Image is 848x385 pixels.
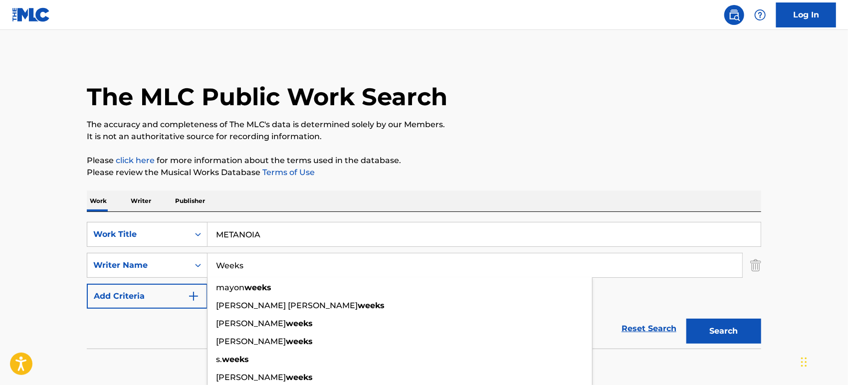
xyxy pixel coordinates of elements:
[87,167,761,179] p: Please review the Musical Works Database
[87,222,761,349] form: Search Form
[801,347,807,377] div: Drag
[188,290,200,302] img: 9d2ae6d4665cec9f34b9.svg
[116,156,155,165] a: click here
[216,373,286,382] span: [PERSON_NAME]
[724,5,744,25] a: Public Search
[617,318,681,340] a: Reset Search
[87,155,761,167] p: Please for more information about the terms used in the database.
[358,301,385,310] strong: weeks
[128,191,154,211] p: Writer
[87,131,761,143] p: It is not an authoritative source for recording information.
[12,7,50,22] img: MLC Logo
[216,283,244,292] span: mayon
[686,319,761,344] button: Search
[216,301,358,310] span: [PERSON_NAME] [PERSON_NAME]
[286,373,313,382] strong: weeks
[798,337,848,385] iframe: Chat Widget
[93,259,183,271] div: Writer Name
[244,283,271,292] strong: weeks
[286,319,313,328] strong: weeks
[216,337,286,346] span: [PERSON_NAME]
[87,82,447,112] h1: The MLC Public Work Search
[754,9,766,21] img: help
[260,168,315,177] a: Terms of Use
[172,191,208,211] p: Publisher
[216,319,286,328] span: [PERSON_NAME]
[87,284,208,309] button: Add Criteria
[750,5,770,25] div: Help
[87,119,761,131] p: The accuracy and completeness of The MLC's data is determined solely by our Members.
[216,355,222,364] span: s.
[776,2,836,27] a: Log In
[286,337,313,346] strong: weeks
[750,253,761,278] img: Delete Criterion
[87,191,110,211] p: Work
[728,9,740,21] img: search
[222,355,249,364] strong: weeks
[93,228,183,240] div: Work Title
